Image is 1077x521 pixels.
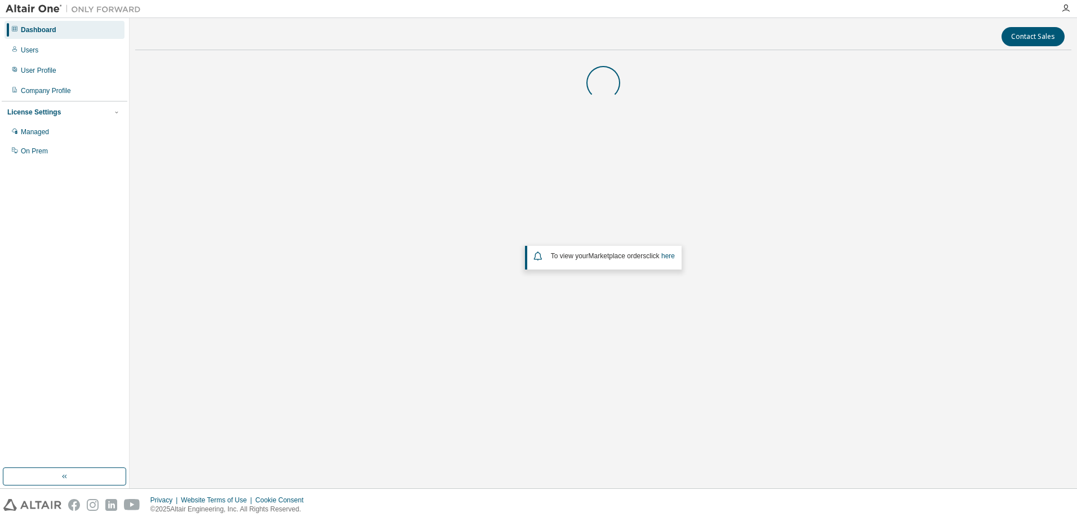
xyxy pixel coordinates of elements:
[21,66,56,75] div: User Profile
[661,252,675,260] a: here
[21,127,49,136] div: Managed
[105,499,117,511] img: linkedin.svg
[21,147,48,156] div: On Prem
[124,499,140,511] img: youtube.svg
[3,499,61,511] img: altair_logo.svg
[87,499,99,511] img: instagram.svg
[21,46,38,55] div: Users
[150,496,181,505] div: Privacy
[589,252,647,260] em: Marketplace orders
[7,108,61,117] div: License Settings
[255,496,310,505] div: Cookie Consent
[1002,27,1065,46] button: Contact Sales
[181,496,255,505] div: Website Terms of Use
[150,505,310,514] p: © 2025 Altair Engineering, Inc. All Rights Reserved.
[21,86,71,95] div: Company Profile
[21,25,56,34] div: Dashboard
[6,3,146,15] img: Altair One
[68,499,80,511] img: facebook.svg
[551,252,675,260] span: To view your click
